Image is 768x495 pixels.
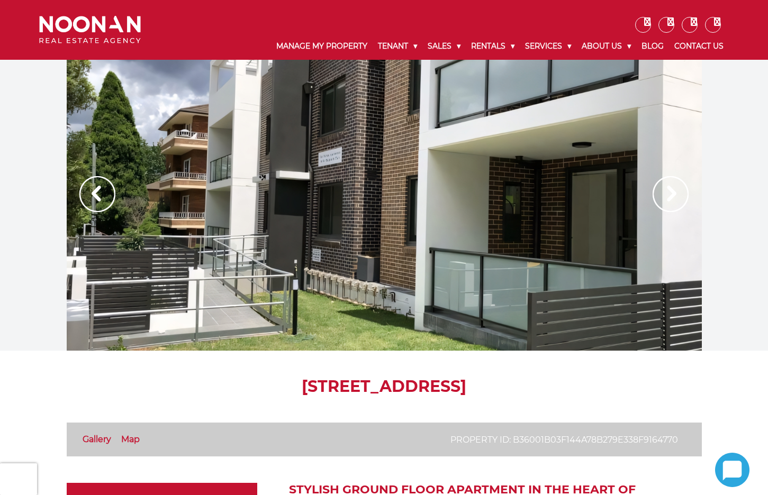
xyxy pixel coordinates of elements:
h1: [STREET_ADDRESS] [67,377,702,396]
p: Property ID: b36001b03f144a78b279e338f9164770 [450,433,678,446]
a: Rentals [466,33,520,60]
a: About Us [576,33,636,60]
img: Noonan Real Estate Agency [39,16,141,44]
img: Arrow slider [653,176,689,212]
a: Sales [422,33,466,60]
a: Gallery [83,434,111,444]
a: Services [520,33,576,60]
a: Manage My Property [271,33,373,60]
a: Contact Us [669,33,729,60]
a: Blog [636,33,669,60]
img: Arrow slider [79,176,115,212]
a: Map [121,434,140,444]
a: Tenant [373,33,422,60]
